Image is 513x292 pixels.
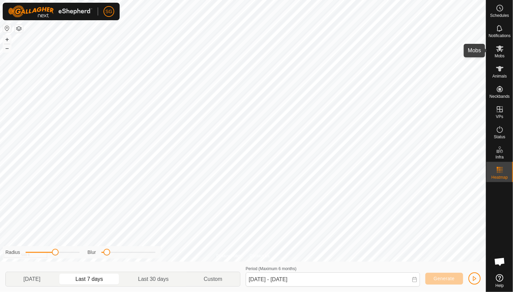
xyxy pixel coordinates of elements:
label: Blur [88,249,96,256]
label: Radius [5,249,20,256]
span: Mobs [495,54,505,58]
span: Generate [434,276,455,281]
span: SG [105,8,112,15]
label: Period (Maximum 6 months) [246,266,297,271]
span: Help [495,284,504,288]
button: Reset Map [3,24,11,32]
button: + [3,35,11,43]
span: Heatmap [491,175,508,179]
a: Privacy Policy [216,253,242,259]
span: Last 30 days [138,275,169,283]
a: Contact Us [250,253,270,259]
span: Schedules [490,13,509,18]
div: Open chat [490,252,510,272]
span: Custom [204,275,222,283]
span: Animals [492,74,507,78]
span: VPs [496,115,503,119]
span: Last 7 days [76,275,103,283]
button: – [3,44,11,52]
button: Generate [425,273,463,285]
span: Notifications [489,34,511,38]
a: Help [486,271,513,290]
span: Status [494,135,505,139]
span: Neckbands [489,94,510,98]
span: [DATE] [23,275,40,283]
img: Gallagher Logo [8,5,92,18]
span: Infra [495,155,504,159]
button: Map Layers [15,25,23,33]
